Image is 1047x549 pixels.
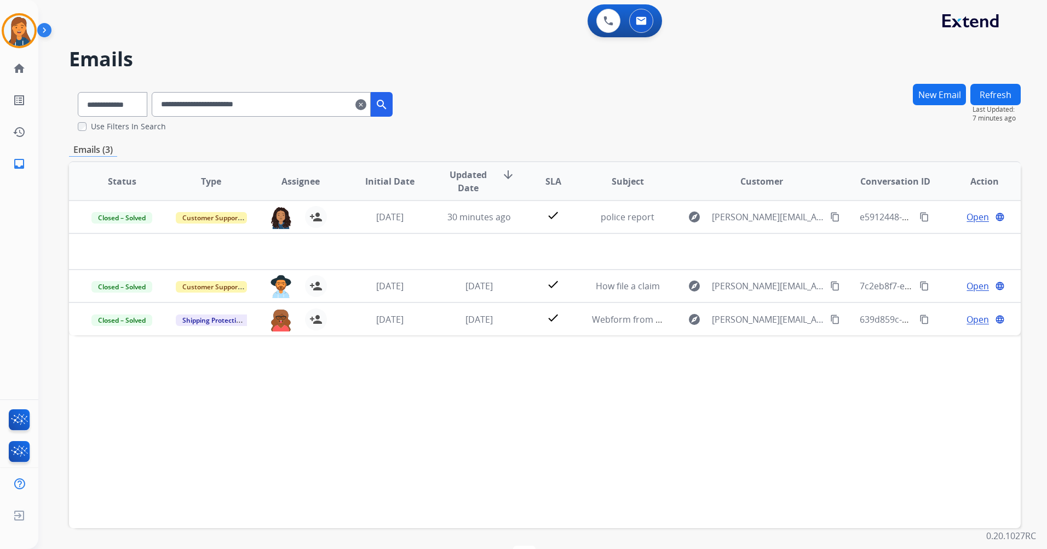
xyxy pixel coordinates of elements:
mat-icon: history [13,125,26,139]
img: agent-avatar [270,275,292,298]
img: agent-avatar [270,206,292,229]
mat-icon: check [546,209,560,222]
mat-icon: check [546,311,560,324]
span: Conversation ID [860,175,930,188]
span: Webform from [PERSON_NAME][EMAIL_ADDRESS][DOMAIN_NAME] on [DATE] [592,313,908,325]
mat-icon: content_copy [830,314,840,324]
mat-icon: inbox [13,157,26,170]
mat-icon: content_copy [830,212,840,222]
span: Open [967,313,989,326]
h2: Emails [69,48,1021,70]
mat-icon: explore [688,279,701,293]
span: Shipping Protection [176,314,251,326]
span: Customer Support [176,281,247,293]
span: Status [108,175,136,188]
span: Subject [612,175,644,188]
mat-icon: content_copy [919,281,929,291]
span: police report [601,211,654,223]
span: 30 minutes ago [447,211,511,223]
mat-icon: clear [355,98,366,111]
img: agent-avatar [270,308,292,331]
mat-icon: person_add [309,279,323,293]
span: Type [201,175,221,188]
p: 0.20.1027RC [986,529,1036,542]
span: Assignee [281,175,320,188]
mat-icon: content_copy [919,314,929,324]
label: Use Filters In Search [91,121,166,132]
span: [PERSON_NAME][EMAIL_ADDRESS][DOMAIN_NAME] [712,210,824,224]
span: Open [967,210,989,224]
mat-icon: home [13,62,26,75]
mat-icon: language [995,212,1005,222]
span: [PERSON_NAME][EMAIL_ADDRESS][DOMAIN_NAME] [712,279,824,293]
span: Initial Date [365,175,415,188]
span: [DATE] [465,280,493,292]
span: 639d859c-67f0-4c68-82fd-a5c4a54cef9d [860,313,1021,325]
mat-icon: language [995,314,1005,324]
span: Closed – Solved [91,212,152,224]
mat-icon: search [375,98,388,111]
th: Action [931,162,1021,201]
span: Updated Date [444,168,493,195]
span: [DATE] [376,313,404,325]
mat-icon: content_copy [830,281,840,291]
span: 7 minutes ago [973,114,1021,123]
span: [DATE] [376,211,404,223]
p: Emails (3) [69,143,117,157]
span: SLA [545,175,561,188]
button: New Email [913,84,966,105]
span: Closed – Solved [91,314,152,326]
mat-icon: explore [688,313,701,326]
img: avatar [4,15,34,46]
mat-icon: check [546,278,560,291]
span: e5912448-a3a9-4a70-b728-90901c14f5ed [860,211,1027,223]
mat-icon: language [995,281,1005,291]
span: Customer Support [176,212,247,224]
mat-icon: person_add [309,210,323,224]
span: 7c2eb8f7-e7c7-47cc-9afd-dd54657535fc [860,280,1021,292]
span: Last Updated: [973,105,1021,114]
mat-icon: person_add [309,313,323,326]
span: Open [967,279,989,293]
mat-icon: arrow_downward [502,168,515,181]
span: [DATE] [465,313,493,325]
span: [DATE] [376,280,404,292]
mat-icon: content_copy [919,212,929,222]
mat-icon: list_alt [13,94,26,107]
span: [PERSON_NAME][EMAIL_ADDRESS][DOMAIN_NAME] [712,313,824,326]
mat-icon: explore [688,210,701,224]
span: Closed – Solved [91,281,152,293]
span: How file a claim [596,280,660,292]
span: Customer [740,175,783,188]
button: Refresh [970,84,1021,105]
